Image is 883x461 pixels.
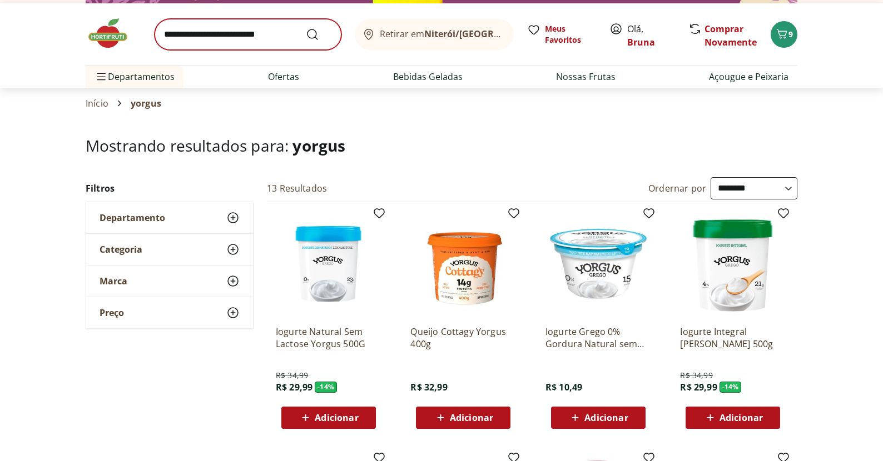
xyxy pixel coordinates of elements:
[627,36,655,48] a: Bruna
[86,177,254,199] h2: Filtros
[281,407,376,429] button: Adicionar
[155,19,341,50] input: search
[315,413,358,422] span: Adicionar
[556,70,616,83] a: Nossas Frutas
[100,212,165,223] span: Departamento
[86,17,141,50] img: Hortifruti
[86,202,253,233] button: Departamento
[86,234,253,265] button: Categoria
[315,382,337,393] span: - 14 %
[95,63,108,90] button: Menu
[410,381,447,393] span: R$ 32,99
[355,19,514,50] button: Retirar emNiterói/[GEOGRAPHIC_DATA]
[709,70,788,83] a: Açougue e Peixaria
[648,182,706,194] label: Ordernar por
[545,23,596,46] span: Meus Favoritos
[410,325,516,350] a: Queijo Cottagy Yorgus 400g
[416,407,510,429] button: Adicionar
[450,413,493,422] span: Adicionar
[771,21,797,48] button: Carrinho
[86,297,253,328] button: Preço
[86,265,253,297] button: Marca
[100,244,142,255] span: Categoria
[686,407,780,429] button: Adicionar
[268,70,299,83] a: Ofertas
[86,98,108,108] a: Início
[527,23,596,46] a: Meus Favoritos
[131,98,161,108] span: yorgus
[584,413,628,422] span: Adicionar
[680,381,717,393] span: R$ 29,99
[545,325,651,350] a: Iogurte Grego 0% Gordura Natural sem Lactose Yorgus 130g
[551,407,646,429] button: Adicionar
[95,63,175,90] span: Departamentos
[410,211,516,317] img: Queijo Cottagy Yorgus 400g
[276,381,312,393] span: R$ 29,99
[788,29,793,39] span: 9
[276,370,308,381] span: R$ 34,99
[100,307,124,318] span: Preço
[627,22,677,49] span: Olá,
[424,28,551,40] b: Niterói/[GEOGRAPHIC_DATA]
[705,23,757,48] a: Comprar Novamente
[545,211,651,317] img: Iogurte Grego 0% Gordura Natural sem Lactose Yorgus 130g
[680,370,712,381] span: R$ 34,99
[306,28,333,41] button: Submit Search
[393,70,463,83] a: Bebidas Geladas
[680,211,786,317] img: Iogurte Integral Yorgus Grego 500g
[86,137,797,154] h1: Mostrando resultados para:
[680,325,786,350] a: Iogurte Integral [PERSON_NAME] 500g
[276,325,381,350] a: Iogurte Natural Sem Lactose Yorgus 500G
[276,211,381,317] img: Iogurte Natural Sem Lactose Yorgus 500G
[720,382,742,393] span: - 14 %
[100,275,127,287] span: Marca
[292,135,345,156] span: yorgus
[545,381,582,393] span: R$ 10,49
[720,413,763,422] span: Adicionar
[267,182,327,194] h2: 13 Resultados
[380,29,503,39] span: Retirar em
